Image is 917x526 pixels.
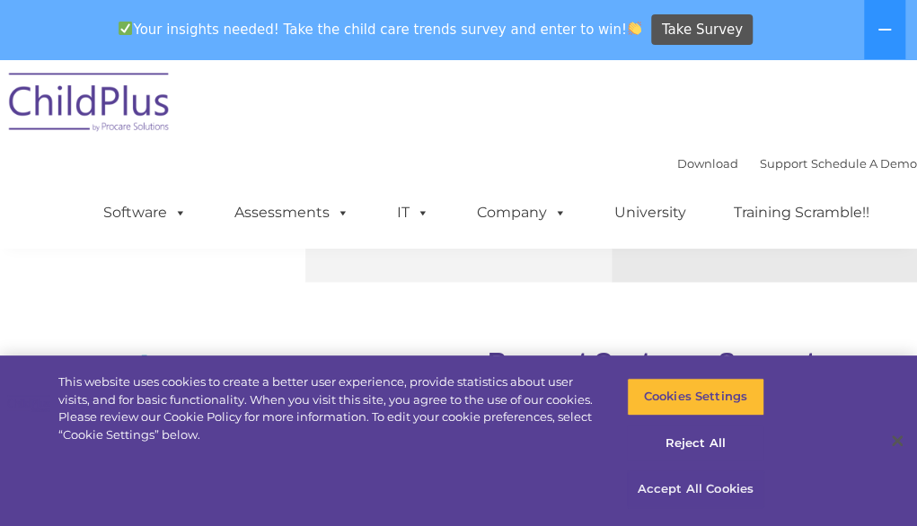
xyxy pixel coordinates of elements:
a: University [596,195,704,231]
h3: The Latest News [52,347,429,383]
a: Company [459,195,585,231]
span: Take Survey [662,14,743,46]
button: Close [877,421,917,460]
a: Download [677,156,738,171]
button: Accept All Cookies [627,470,764,508]
a: Software [85,195,205,231]
a: Training Scramble!! [716,195,887,231]
img: 👏 [628,22,641,35]
img: ✅ [119,22,132,35]
font: | [677,156,917,171]
button: Reject All [627,425,764,462]
span: Your insights needed! Take the child care trends survey and enter to win! [111,12,649,47]
a: IT [379,195,447,231]
a: Assessments [216,195,367,231]
button: Cookies Settings [627,378,764,416]
a: Support [760,156,807,171]
a: Take Survey [651,14,753,46]
a: Schedule A Demo [811,156,917,171]
div: This website uses cookies to create a better user experience, provide statistics about user visit... [58,373,599,443]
